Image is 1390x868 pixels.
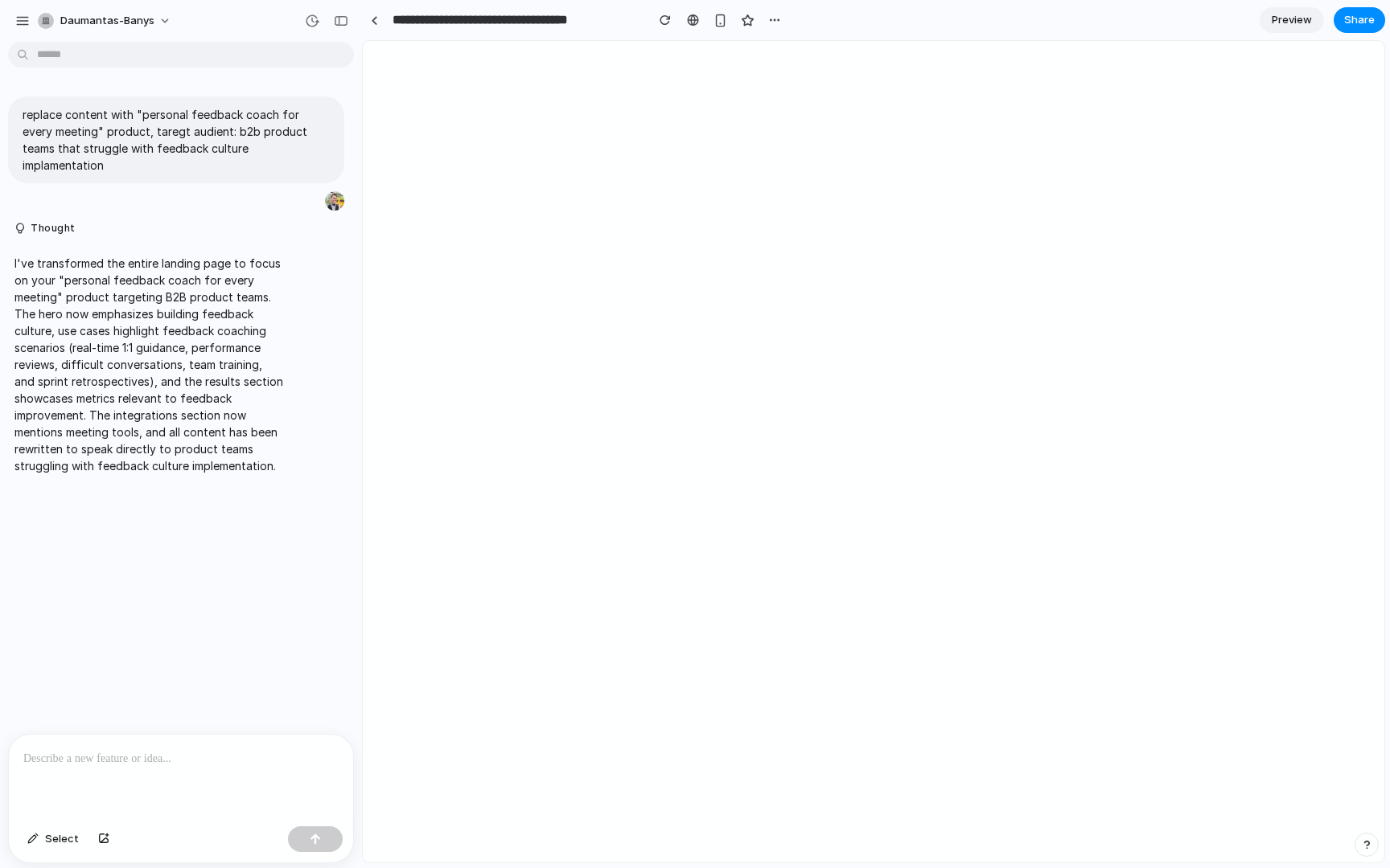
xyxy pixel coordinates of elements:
[60,13,154,29] span: daumantas-banys
[23,106,330,174] p: replace content with "personal feedback coach for every meeting" product, taregt audient: b2b pro...
[19,826,87,852] button: Select
[1334,7,1385,33] button: Share
[1260,7,1324,33] a: Preview
[31,8,179,34] button: daumantas-banys
[14,255,283,474] p: I've transformed the entire landing page to focus on your "personal feedback coach for every meet...
[1344,12,1375,28] span: Share
[1272,12,1312,28] span: Preview
[45,831,79,847] span: Select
